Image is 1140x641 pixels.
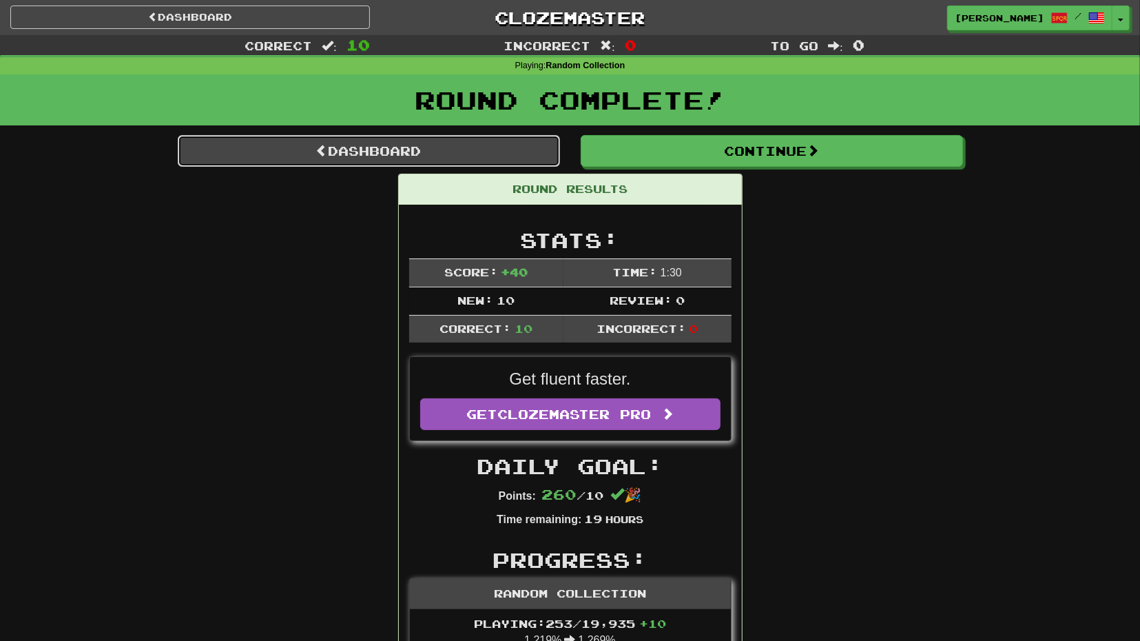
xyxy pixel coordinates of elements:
strong: Time remaining: [497,513,581,525]
a: GetClozemaster Pro [420,398,721,430]
a: [PERSON_NAME] / [947,6,1112,30]
span: / [1075,11,1081,21]
small: Hours [605,513,643,525]
span: Clozemaster Pro [497,407,651,422]
div: Round Results [399,174,742,205]
span: 🎉 [610,487,641,502]
h2: Daily Goal: [409,455,732,478]
span: Playing: 253 / 19,935 [474,617,666,630]
span: 10 [515,322,532,335]
span: Incorrect [504,39,590,52]
span: 0 [853,37,864,53]
span: Correct [245,39,312,52]
span: [PERSON_NAME] [955,12,1044,24]
span: 19 [584,512,602,525]
span: : [600,40,615,52]
span: Review: [610,294,672,307]
div: Random Collection [410,579,731,609]
span: To go [770,39,818,52]
span: 0 [676,294,685,307]
span: Incorrect: [597,322,686,335]
span: 0 [625,37,636,53]
span: 260 [541,486,577,502]
strong: Points: [499,490,536,502]
a: Clozemaster [391,6,750,30]
span: 0 [689,322,698,335]
span: + 10 [639,617,666,630]
span: 10 [346,37,370,53]
a: Dashboard [10,6,370,29]
span: : [322,40,337,52]
h1: Round Complete! [5,86,1135,114]
strong: Random Collection [546,61,625,70]
h2: Stats: [409,229,732,252]
a: Dashboard [178,135,560,167]
span: New: [457,294,493,307]
span: Correct: [439,322,511,335]
p: Get fluent faster. [420,367,721,391]
h2: Progress: [409,549,732,571]
span: / 10 [541,489,603,502]
span: 10 [497,294,515,307]
span: + 40 [501,265,528,278]
span: : [828,40,843,52]
span: Score: [444,265,498,278]
span: Time: [612,265,657,278]
span: 1 : 30 [661,267,682,278]
button: Continue [581,135,963,167]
